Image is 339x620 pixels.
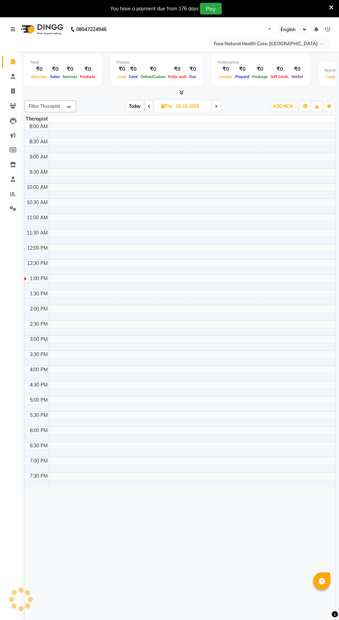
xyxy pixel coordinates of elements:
[79,74,97,79] span: Products
[167,74,188,79] span: Petty cash
[25,199,49,206] div: 10:30 AM
[28,305,49,313] div: 2:00 PM
[28,290,49,297] div: 1:30 PM
[217,65,234,73] div: ₹0
[290,65,304,73] div: ₹0
[273,104,293,109] span: ADD NEW
[174,101,209,112] input: 2025-10-02
[110,5,199,12] div: You have a payment due from 176 days
[79,65,97,73] div: ₹0
[234,74,251,79] span: Prepaid
[234,65,251,73] div: ₹0
[76,20,107,39] b: 08047224946
[28,381,49,389] div: 4:30 PM
[200,3,222,15] button: Pay
[28,473,49,480] div: 7:30 PM
[49,65,61,73] div: ₹0
[28,351,49,358] div: 3:30 PM
[217,59,304,65] div: Redemption
[28,169,49,176] div: 9:30 AM
[128,65,139,73] div: ₹0
[139,74,167,79] span: Online/Custom
[159,104,174,109] span: Thu
[30,74,49,79] span: Expenses
[18,20,65,39] img: logo
[188,74,198,79] span: Due
[116,59,198,65] div: Finance
[26,245,49,252] div: 12:00 PM
[167,65,188,73] div: ₹0
[28,153,49,161] div: 9:00 AM
[217,74,234,79] span: Voucher
[28,412,49,419] div: 5:30 PM
[269,74,290,79] span: Gift Cards
[116,74,128,79] span: Cash
[29,103,60,109] span: Filter Therapist
[28,442,49,449] div: 6:30 PM
[25,184,49,191] div: 10:00 AM
[28,457,49,465] div: 7:00 PM
[271,102,295,111] button: ADD NEW
[61,74,79,79] span: Services
[25,115,49,123] div: Therapist
[251,74,269,79] span: Package
[26,260,49,267] div: 12:30 PM
[25,229,49,237] div: 11:30 AM
[28,397,49,404] div: 5:00 PM
[28,321,49,328] div: 2:30 PM
[290,74,304,79] span: Wallet
[49,74,61,79] span: Sales
[188,65,198,73] div: ₹0
[25,214,49,221] div: 11:00 AM
[128,74,139,79] span: Card
[126,101,144,112] span: Today
[28,366,49,373] div: 4:00 PM
[30,59,97,65] div: Total
[28,336,49,343] div: 3:00 PM
[28,138,49,145] div: 8:30 AM
[269,65,290,73] div: ₹0
[116,65,128,73] div: ₹0
[30,65,49,73] div: ₹0
[28,123,49,130] div: 8:00 AM
[28,427,49,434] div: 6:00 PM
[28,275,49,282] div: 1:00 PM
[61,65,79,73] div: ₹0
[251,65,269,73] div: ₹0
[139,65,167,73] div: ₹0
